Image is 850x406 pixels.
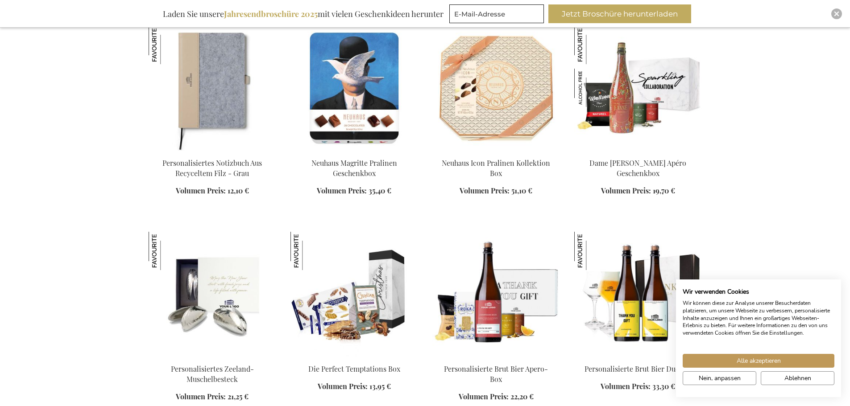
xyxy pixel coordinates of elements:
img: Personalised Recycled Felt Notebook - Grey [149,26,276,151]
img: Neuhaus Magritte Pralinen Geschenkbox [290,26,418,151]
span: Volumen Preis: [601,186,651,195]
button: cookie Einstellungen anpassen [683,371,756,385]
a: Dame [PERSON_NAME] Apéro Geschenkbox [589,158,686,178]
span: Nein, anpassen [699,373,741,383]
a: Volumen Preis: 21,25 € [176,392,249,402]
img: Die Perfect Temptations Box [290,232,329,270]
span: Ablehnen [784,373,811,383]
img: Neuhaus Icon Pralinen Kollektion Box - Exclusive Business Gifts [432,26,560,151]
span: 12,10 € [228,186,249,195]
span: Volumen Preis: [601,381,651,391]
img: Personalised Zeeland Mussel Cutlery [149,232,276,357]
img: Personalisierte Brut Bier Duo Set [574,232,613,270]
span: 13,95 € [369,381,391,391]
img: Close [834,11,839,16]
p: Wir können diese zur Analyse unserer Besucherdaten platzieren, um unsere Webseite zu verbessern, ... [683,299,834,337]
a: Die Perfect Temptations Box [308,364,400,373]
a: Dame Jeanne Biermocktail Apéro Geschenkbox Dame Jeanne Biermocktail Apéro Geschenkbox Dame Jeanne... [574,147,702,156]
div: Close [831,8,842,19]
form: marketing offers and promotions [449,4,547,26]
a: Personalisiertes Zeeland-Muschelbesteck [171,364,254,384]
span: Volumen Preis: [317,186,367,195]
span: 22,20 € [510,392,534,401]
button: Alle verweigern cookies [761,371,834,385]
a: Neuhaus Icon Pralinen Kollektion Box - Exclusive Business Gifts [432,147,560,156]
a: Personalised Recycled Felt Notebook - Grey Personalisiertes Notizbuch Aus Recyceltem Filz - Grau [149,147,276,156]
img: Personalised Champagne Beer Apero Box [432,232,560,357]
a: Personalised Zeeland Mussel Cutlery Personalisiertes Zeeland-Muschelbesteck [149,353,276,361]
span: 33,30 € [652,381,675,391]
span: Alle akzeptieren [737,356,781,365]
img: Dame Jeanne Biermocktail Apéro Geschenkbox [574,26,613,64]
a: Personalised Champagne Beer Apero Box [432,353,560,361]
h2: Wir verwenden Cookies [683,288,834,296]
div: Laden Sie unsere mit vielen Geschenkideen herunter [159,4,448,23]
a: Personalisiertes Notizbuch Aus Recyceltem Filz - Grau [162,158,262,178]
a: Personalised Champagne Beer Personalisierte Brut Bier Duo Set [574,353,702,361]
img: Personalised Champagne Beer [574,232,702,357]
a: Volumen Preis: 13,95 € [318,381,391,392]
a: Volumen Preis: 51,10 € [460,186,532,196]
button: Akzeptieren Sie alle cookies [683,354,834,368]
a: The Perfect Temptations Box Die Perfect Temptations Box [290,353,418,361]
a: Volumen Preis: 12,10 € [176,186,249,196]
img: Dame Jeanne Biermocktail Apéro Geschenkbox [574,69,613,107]
a: Neuhaus Magritte Pralinen Geschenkbox [290,147,418,156]
a: Personalisierte Brut Bier Apero-Box [444,364,548,384]
span: Volumen Preis: [176,392,226,401]
img: Personalisiertes Notizbuch Aus Recyceltem Filz - Grau [149,26,187,64]
a: Volumen Preis: 19,70 € [601,186,675,196]
a: Volumen Preis: 35,40 € [317,186,391,196]
img: Dame Jeanne Biermocktail Apéro Geschenkbox [574,26,702,151]
span: 35,40 € [369,186,391,195]
a: Volumen Preis: 22,20 € [459,392,534,402]
img: The Perfect Temptations Box [290,232,418,357]
span: Volumen Preis: [459,392,509,401]
b: Jahresendbroschüre 2025 [224,8,318,19]
img: Personalisiertes Zeeland-Muschelbesteck [149,232,187,270]
span: 19,70 € [653,186,675,195]
button: Jetzt Broschüre herunterladen [548,4,691,23]
span: Volumen Preis: [460,186,510,195]
span: Volumen Preis: [318,381,368,391]
a: Volumen Preis: 33,30 € [601,381,675,392]
a: Neuhaus Icon Pralinen Kollektion Box [442,158,550,178]
span: 51,10 € [511,186,532,195]
span: 21,25 € [228,392,249,401]
input: E-Mail-Adresse [449,4,544,23]
span: Volumen Preis: [176,186,226,195]
a: Personalisierte Brut Bier Duo Set [585,364,692,373]
a: Neuhaus Magritte Pralinen Geschenkbox [311,158,397,178]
